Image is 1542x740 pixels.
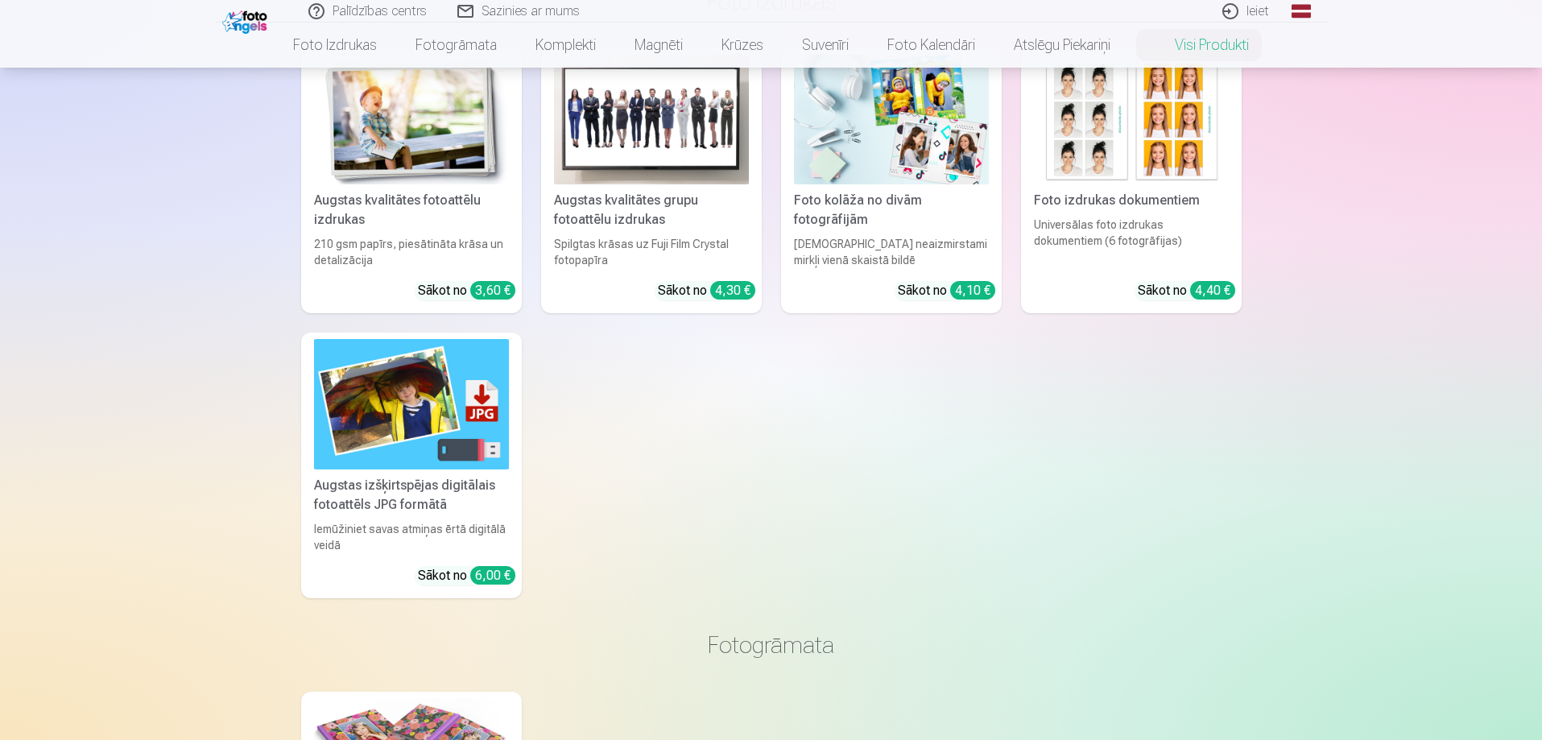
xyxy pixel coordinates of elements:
a: Suvenīri [783,23,868,68]
div: Sākot no [898,281,995,300]
a: Foto izdrukas [274,23,396,68]
div: [DEMOGRAPHIC_DATA] neaizmirstami mirkļi vienā skaistā bildē [788,236,995,268]
a: Foto kalendāri [868,23,994,68]
a: Augstas kvalitātes fotoattēlu izdrukasAugstas kvalitātes fotoattēlu izdrukas210 gsm papīrs, piesā... [301,48,522,313]
div: 4,10 € [950,281,995,300]
a: Visi produkti [1130,23,1268,68]
img: Augstas izšķirtspējas digitālais fotoattēls JPG formātā [314,339,509,469]
img: /fa1 [222,6,271,34]
h3: Fotogrāmata [314,630,1229,659]
img: Foto izdrukas dokumentiem [1034,55,1229,184]
img: Foto kolāža no divām fotogrāfijām [794,55,989,184]
a: Augstas izšķirtspējas digitālais fotoattēls JPG formātāAugstas izšķirtspējas digitālais fotoattēl... [301,333,522,597]
div: Iemūžiniet savas atmiņas ērtā digitālā veidā [308,521,515,553]
div: Sākot no [1138,281,1235,300]
a: Foto kolāža no divām fotogrāfijāmFoto kolāža no divām fotogrāfijām[DEMOGRAPHIC_DATA] neaizmirstam... [781,48,1002,313]
div: Sākot no [418,281,515,300]
div: 3,60 € [470,281,515,300]
div: 210 gsm papīrs, piesātināta krāsa un detalizācija [308,236,515,268]
div: Foto kolāža no divām fotogrāfijām [788,191,995,229]
a: Atslēgu piekariņi [994,23,1130,68]
div: 4,40 € [1190,281,1235,300]
div: Universālas foto izdrukas dokumentiem (6 fotogrāfijas) [1027,217,1235,268]
a: Komplekti [516,23,615,68]
a: Krūzes [702,23,783,68]
div: Sākot no [418,566,515,585]
img: Augstas kvalitātes fotoattēlu izdrukas [314,55,509,184]
a: Foto izdrukas dokumentiemFoto izdrukas dokumentiemUniversālas foto izdrukas dokumentiem (6 fotogr... [1021,48,1242,313]
a: Augstas kvalitātes grupu fotoattēlu izdrukasAugstas kvalitātes grupu fotoattēlu izdrukasSpilgtas ... [541,48,762,313]
div: Sākot no [658,281,755,300]
div: Augstas izšķirtspējas digitālais fotoattēls JPG formātā [308,476,515,515]
div: Foto izdrukas dokumentiem [1027,191,1235,210]
div: 6,00 € [470,566,515,585]
a: Magnēti [615,23,702,68]
div: Spilgtas krāsas uz Fuji Film Crystal fotopapīra [548,236,755,268]
img: Augstas kvalitātes grupu fotoattēlu izdrukas [554,55,749,184]
div: 4,30 € [710,281,755,300]
div: Augstas kvalitātes fotoattēlu izdrukas [308,191,515,229]
div: Augstas kvalitātes grupu fotoattēlu izdrukas [548,191,755,229]
a: Fotogrāmata [396,23,516,68]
